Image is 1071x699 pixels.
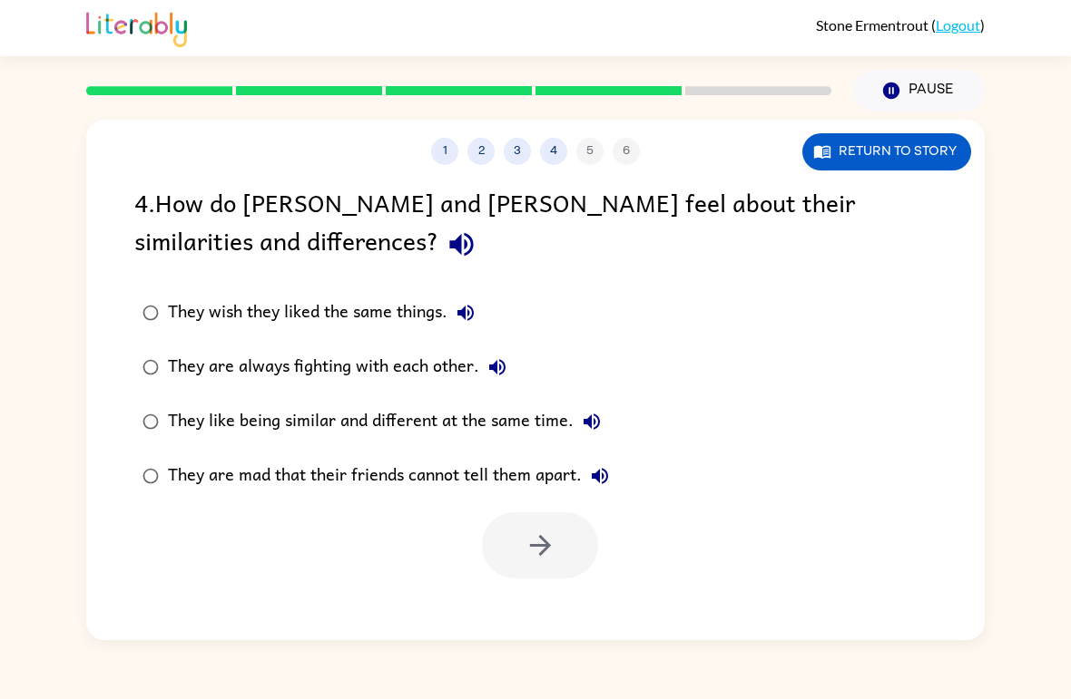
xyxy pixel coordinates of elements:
[540,138,567,165] button: 4
[479,349,516,385] button: They are always fighting with each other.
[447,295,484,331] button: They wish they liked the same things.
[582,458,618,494] button: They are mad that their friends cannot tell them apart.
[431,138,458,165] button: 1
[574,403,610,440] button: They like being similar and different at the same time.
[168,458,618,494] div: They are mad that their friends cannot tell them apart.
[86,7,187,47] img: Literably
[816,16,931,34] span: Stone Ermentrout
[936,16,980,34] a: Logout
[467,138,495,165] button: 2
[504,138,531,165] button: 3
[816,16,985,34] div: ( )
[853,70,985,112] button: Pause
[168,349,516,385] div: They are always fighting with each other.
[134,183,937,267] div: 4 . How do [PERSON_NAME] and [PERSON_NAME] feel about their similarities and differences?
[168,295,484,331] div: They wish they liked the same things.
[802,133,971,170] button: Return to story
[168,403,610,440] div: They like being similar and different at the same time.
